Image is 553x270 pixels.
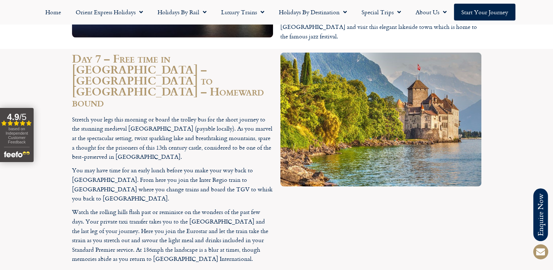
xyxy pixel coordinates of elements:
a: Start your Journey [454,4,515,20]
a: Orient Express Holidays [68,4,150,20]
a: About Us [408,4,454,20]
a: Holidays by Destination [272,4,354,20]
p: You may have time for an early lunch before you make your way back to [GEOGRAPHIC_DATA]. From her... [72,166,273,203]
a: Luxury Trains [214,4,272,20]
a: Home [38,4,68,20]
p: Stretch your legs this morning or board the trolley bus for the short journey to the stunning med... [72,115,273,162]
a: Special Trips [354,4,408,20]
p: Watch the rolling hills flash past or reminisce on the wonders of the past few days. Your private... [72,207,273,264]
nav: Menu [4,4,549,20]
a: Holidays by Rail [150,4,214,20]
img: Montreux luxury holidays by planet rail [280,53,481,187]
h2: Day 7 – Free time in [GEOGRAPHIC_DATA] – [GEOGRAPHIC_DATA] to [GEOGRAPHIC_DATA] – Homeward bound [72,53,273,108]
